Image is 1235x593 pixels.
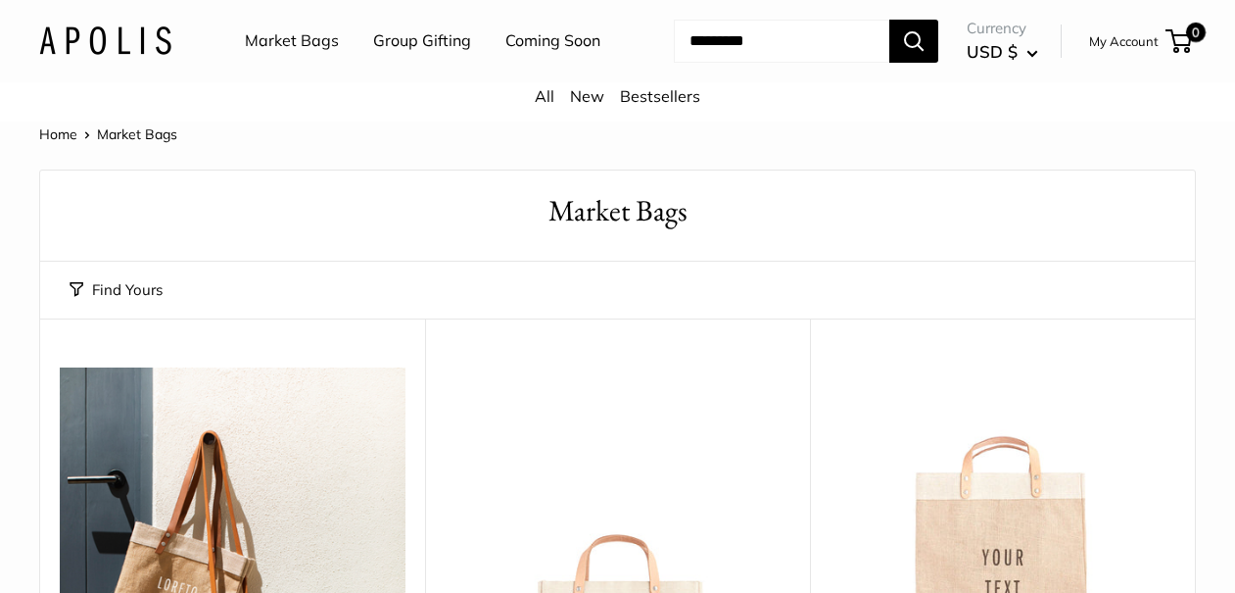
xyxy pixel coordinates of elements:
span: Market Bags [97,125,177,143]
a: Home [39,125,77,143]
a: Coming Soon [505,26,600,56]
a: All [535,86,554,106]
nav: Breadcrumb [39,122,177,147]
span: USD $ [967,41,1018,62]
a: Bestsellers [620,86,700,106]
span: 0 [1186,23,1206,42]
button: Search [889,20,938,63]
a: My Account [1089,29,1159,53]
a: New [570,86,604,106]
button: Find Yours [70,276,163,304]
h1: Market Bags [70,190,1165,232]
a: 0 [1167,29,1192,53]
img: Apolis [39,26,171,55]
button: USD $ [967,36,1038,68]
a: Group Gifting [373,26,471,56]
span: Currency [967,15,1038,42]
input: Search... [674,20,889,63]
a: Market Bags [245,26,339,56]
